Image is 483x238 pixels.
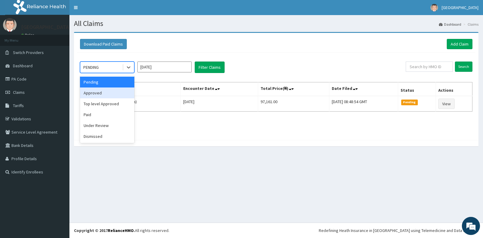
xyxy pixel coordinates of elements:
th: Total Price(₦) [258,82,329,96]
strong: Copyright © 2017 . [74,228,135,233]
div: Pending [80,77,134,87]
a: RelianceHMO [108,228,134,233]
span: Claims [13,90,25,95]
th: Status [398,82,436,96]
footer: All rights reserved. [69,223,483,238]
div: Paid [80,109,134,120]
span: Switch Providers [13,50,44,55]
h1: All Claims [74,20,478,27]
td: [DATE] [181,96,258,112]
div: Under Review [80,120,134,131]
div: Dismissed [80,131,134,142]
li: Claims [462,22,478,27]
a: View [438,99,455,109]
button: Filter Claims [195,62,225,73]
a: Add Claim [447,39,472,49]
th: Actions [436,82,472,96]
span: [GEOGRAPHIC_DATA] [442,5,478,10]
input: Select Month and Year [137,62,192,72]
p: [GEOGRAPHIC_DATA] [21,24,71,30]
input: Search by HMO ID [406,62,453,72]
th: Encounter Date [181,82,258,96]
span: Dashboard [13,63,33,68]
div: Top level Approved [80,98,134,109]
span: Tariffs [13,103,24,108]
input: Search [455,62,472,72]
img: User Image [430,4,438,11]
a: Online [21,33,36,37]
th: Date Filed [329,82,398,96]
a: Dashboard [439,22,461,27]
div: PENDING [83,64,99,70]
td: [DATE] 08:48:54 GMT [329,96,398,112]
img: User Image [3,18,17,32]
span: Pending [401,100,418,105]
div: Approved [80,87,134,98]
button: Download Paid Claims [80,39,127,49]
td: 97,161.00 [258,96,329,112]
div: Redefining Heath Insurance in [GEOGRAPHIC_DATA] using Telemedicine and Data Science! [319,227,478,233]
